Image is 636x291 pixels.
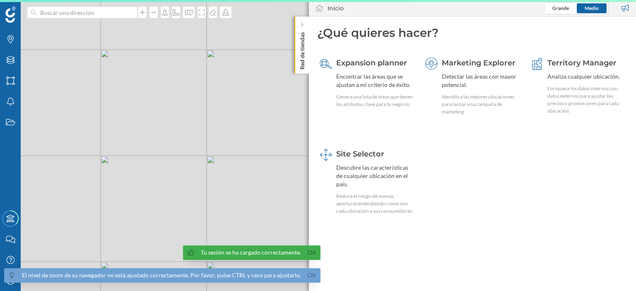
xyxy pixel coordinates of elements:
[336,93,414,108] div: Genera una lista de áreas que tienen los atributos clave para tu negocio.
[298,29,306,70] p: Red de tiendas
[22,271,301,279] div: El nivel de zoom de su navegador no está ajustado correctamente. Por favor, pulse CTRL y cero par...
[336,192,414,215] div: Reduce el riesgo de nuevas aperturas entendiendo cómo son cada ubicación y sus consumidores.
[552,5,569,11] span: Grande
[336,149,384,159] span: Site Selector
[585,5,599,11] span: Medio
[305,271,318,280] a: Ok
[442,72,520,89] div: Detectar las áreas con mayor potencial.
[547,72,625,81] div: Analiza cualquier ubicación.
[320,58,332,70] img: search-areas.svg
[328,4,344,12] div: Inicio
[442,93,520,115] div: Identifica las mejores ubicaciones para lanzar una campaña de marketing.
[317,25,628,41] div: ¿Qué quieres hacer?
[201,248,301,257] div: Tu sesión se ha cargado correctamente.
[425,58,438,70] img: explorer.svg
[531,58,543,70] img: territory-manager.svg
[5,6,16,23] img: Geoblink Logo
[442,58,516,67] span: Marketing Explorer
[547,85,625,115] div: Enriquece los datos internos con datos externos para ajustar los precios o promociones para cada ...
[305,248,318,257] a: Ok
[336,58,407,67] span: Expansion planner
[547,58,617,67] span: Territory Manager
[336,72,414,89] div: Encontrar las áreas que se ajustan a mi criterio de éxito.
[320,149,332,161] img: dashboards-manager.svg
[336,164,414,188] div: Descubre las características de cualquier ubicación en el país.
